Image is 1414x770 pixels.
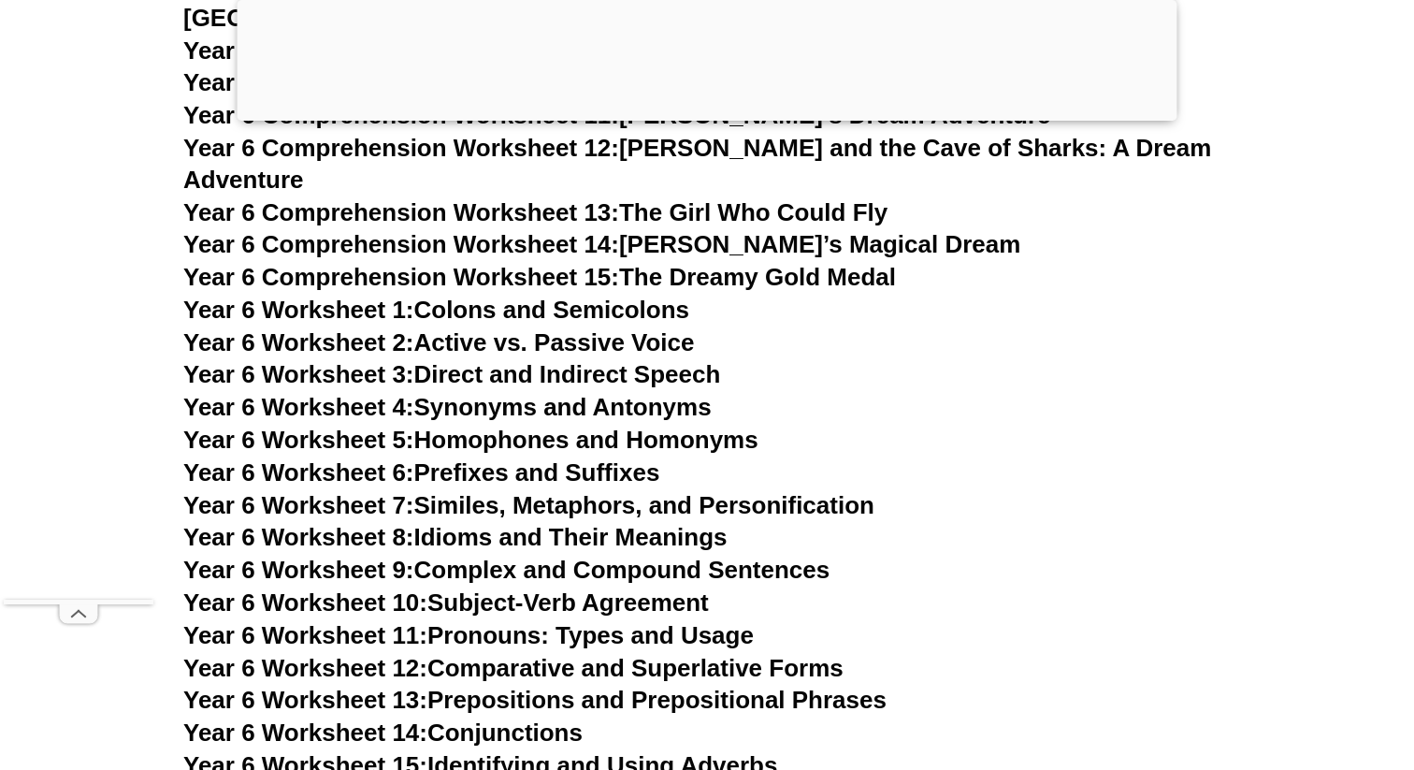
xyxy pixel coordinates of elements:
[183,686,427,714] span: Year 6 Worksheet 13:
[183,719,427,747] span: Year 6 Worksheet 14:
[183,263,619,291] span: Year 6 Comprehension Worksheet 15:
[183,621,754,649] a: Year 6 Worksheet 11:Pronouns: Types and Usage
[1093,559,1414,770] iframe: Chat Widget
[183,556,414,584] span: Year 6 Worksheet 9:
[183,621,427,649] span: Year 6 Worksheet 11:
[183,426,414,454] span: Year 6 Worksheet 5:
[183,393,414,421] span: Year 6 Worksheet 4:
[183,556,830,584] a: Year 6 Worksheet 9:Complex and Compound Sentences
[183,654,844,682] a: Year 6 Worksheet 12:Comparative and Superlative Forms
[183,101,1050,129] a: Year 6 Comprehension Worksheet 11:[PERSON_NAME]'s Dream Adventure
[183,588,427,617] span: Year 6 Worksheet 10:
[183,101,619,129] span: Year 6 Comprehension Worksheet 11:
[1093,559,1414,770] div: 聊天小组件
[183,296,689,324] a: Year 6 Worksheet 1:Colons and Semicolons
[183,134,619,162] span: Year 6 Comprehension Worksheet 12:
[183,360,720,388] a: Year 6 Worksheet 3:Direct and Indirect Speech
[183,686,887,714] a: Year 6 Worksheet 13:Prepositions and Prepositional Phrases
[183,328,694,356] a: Year 6 Worksheet 2:Active vs. Passive Voice
[183,134,1211,194] a: Year 6 Comprehension Worksheet 12:[PERSON_NAME] and the Cave of Sharks: A Dream Adventure
[183,198,619,226] span: Year 6 Comprehension Worksheet 13:
[183,588,709,617] a: Year 6 Worksheet 10:Subject-Verb Agreement
[183,68,1012,96] a: Year 6 Comprehension Worksheet 10:The Boy Who Became an Avenger
[183,491,414,519] span: Year 6 Worksheet 7:
[183,230,619,258] span: Year 6 Comprehension Worksheet 14:
[4,38,153,600] iframe: Advertisement
[183,36,1078,65] a: Year 6 Comprehension Worksheet 9:The Amazing Dream of [PERSON_NAME]
[183,328,414,356] span: Year 6 Worksheet 2:
[183,68,619,96] span: Year 6 Comprehension Worksheet 10:
[183,198,887,226] a: Year 6 Comprehension Worksheet 13:The Girl Who Could Fly
[183,296,414,324] span: Year 6 Worksheet 1:
[183,458,414,487] span: Year 6 Worksheet 6:
[183,393,712,421] a: Year 6 Worksheet 4:Synonyms and Antonyms
[183,719,583,747] a: Year 6 Worksheet 14:Conjunctions
[183,360,414,388] span: Year 6 Worksheet 3:
[183,654,427,682] span: Year 6 Worksheet 12:
[183,230,1020,258] a: Year 6 Comprehension Worksheet 14:[PERSON_NAME]’s Magical Dream
[183,263,896,291] a: Year 6 Comprehension Worksheet 15:The Dreamy Gold Medal
[183,458,659,487] a: Year 6 Worksheet 6:Prefixes and Suffixes
[183,426,758,454] a: Year 6 Worksheet 5:Homophones and Homonyms
[183,36,606,65] span: Year 6 Comprehension Worksheet 9:
[183,523,727,551] a: Year 6 Worksheet 8:Idioms and Their Meanings
[183,491,874,519] a: Year 6 Worksheet 7:Similes, Metaphors, and Personification
[183,523,414,551] span: Year 6 Worksheet 8:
